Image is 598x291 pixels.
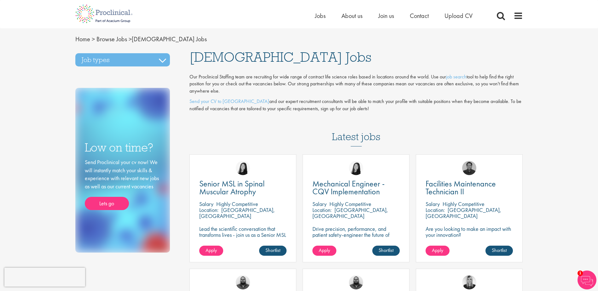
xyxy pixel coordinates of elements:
[4,268,85,287] iframe: reCAPTCHA
[75,53,170,66] h3: Job types
[92,35,95,43] span: >
[199,178,264,197] span: Senior MSL in Spinal Muscular Atrophy
[426,206,501,220] p: [GEOGRAPHIC_DATA], [GEOGRAPHIC_DATA]
[199,246,223,256] a: Apply
[329,200,371,208] p: Highly Competitive
[319,247,330,254] span: Apply
[578,271,596,289] img: Chatbot
[426,246,450,256] a: Apply
[312,226,400,244] p: Drive precision, performance, and patient safety-engineer the future of pharma with CQV excellence.
[312,246,336,256] a: Apply
[259,246,287,256] a: Shortlist
[410,12,429,20] a: Contact
[85,197,129,210] a: Lets go
[199,206,218,214] span: Location:
[332,116,380,146] h3: Latest jobs
[189,98,269,105] a: Send your CV to [GEOGRAPHIC_DATA]
[312,180,400,196] a: Mechanical Engineer - CQV Implementation
[189,98,523,112] p: and our expert recruitment consultants will be able to match your profile with suitable positions...
[129,35,132,43] span: >
[426,226,513,238] p: Are you looking to make an impact with your innovation?
[75,35,90,43] a: breadcrumb link to Home
[349,275,363,289] img: Ashley Bennett
[216,200,258,208] p: Highly Competitive
[189,48,371,66] span: [DEMOGRAPHIC_DATA] Jobs
[446,73,467,80] a: job search
[444,12,473,20] a: Upload CV
[206,247,217,254] span: Apply
[432,247,443,254] span: Apply
[199,180,287,196] a: Senior MSL in Spinal Muscular Atrophy
[312,206,388,220] p: [GEOGRAPHIC_DATA], [GEOGRAPHIC_DATA]
[443,200,485,208] p: Highly Competitive
[312,178,385,197] span: Mechanical Engineer - CQV Implementation
[75,35,207,43] span: [DEMOGRAPHIC_DATA] Jobs
[341,12,363,20] a: About us
[312,200,327,208] span: Salary
[462,161,476,175] img: Mike Raletz
[349,161,363,175] img: Numhom Sudsok
[426,178,496,197] span: Facilities Maintenance Technician II
[372,246,400,256] a: Shortlist
[426,206,445,214] span: Location:
[236,161,250,175] img: Numhom Sudsok
[85,158,160,210] div: Send Proclinical your cv now! We will instantly match your skills & experience with relevant new ...
[199,226,287,244] p: Lead the scientific conversation that transforms lives - join us as a Senior MSL in Spinal Muscul...
[85,141,160,154] h3: Low on time?
[312,206,332,214] span: Location:
[426,180,513,196] a: Facilities Maintenance Technician II
[315,12,326,20] a: Jobs
[236,275,250,289] img: Ashley Bennett
[578,271,583,276] span: 1
[189,73,523,95] p: Our Proclinical Staffing team are recruiting for wide range of contract life science roles based ...
[485,246,513,256] a: Shortlist
[426,200,440,208] span: Salary
[199,200,213,208] span: Salary
[96,35,127,43] a: breadcrumb link to Browse Jobs
[378,12,394,20] a: Join us
[199,206,275,220] p: [GEOGRAPHIC_DATA], [GEOGRAPHIC_DATA]
[462,275,476,289] img: Janelle Jones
